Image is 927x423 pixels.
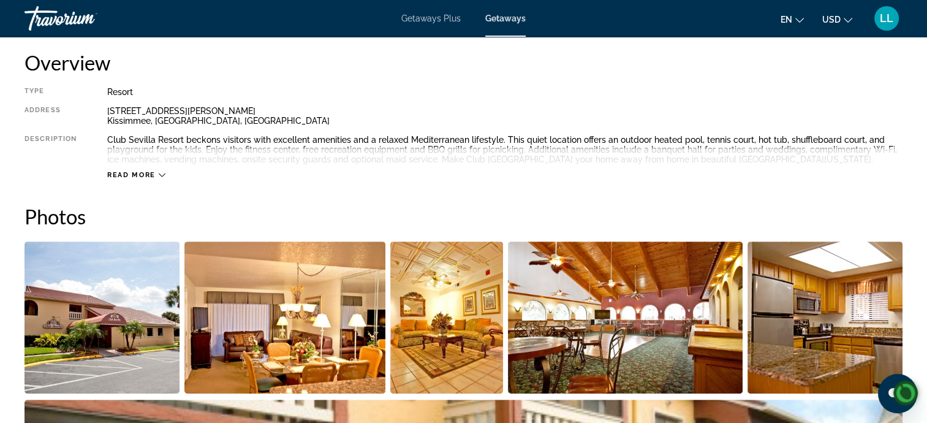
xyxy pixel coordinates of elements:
[878,374,917,413] iframe: Button to launch messaging window
[747,241,902,394] button: Open full-screen image slider
[25,50,902,75] h2: Overview
[184,241,385,394] button: Open full-screen image slider
[781,15,792,25] span: en
[390,241,502,394] button: Open full-screen image slider
[107,135,902,164] div: Club Sevilla Resort beckons visitors with excellent amenities and a relaxed Mediterranean lifesty...
[25,2,147,34] a: Travorium
[485,13,526,23] a: Getaways
[25,135,77,164] div: Description
[822,15,841,25] span: USD
[822,10,852,28] button: Change currency
[107,87,902,97] div: Resort
[781,10,804,28] button: Change language
[25,87,77,97] div: Type
[880,12,893,25] span: LL
[25,204,902,229] h2: Photos
[401,13,461,23] a: Getaways Plus
[25,106,77,126] div: Address
[107,106,902,126] div: [STREET_ADDRESS][PERSON_NAME] Kissimmee, [GEOGRAPHIC_DATA], [GEOGRAPHIC_DATA]
[508,241,743,394] button: Open full-screen image slider
[107,170,165,180] button: Read more
[871,6,902,31] button: User Menu
[107,171,156,179] span: Read more
[25,241,180,394] button: Open full-screen image slider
